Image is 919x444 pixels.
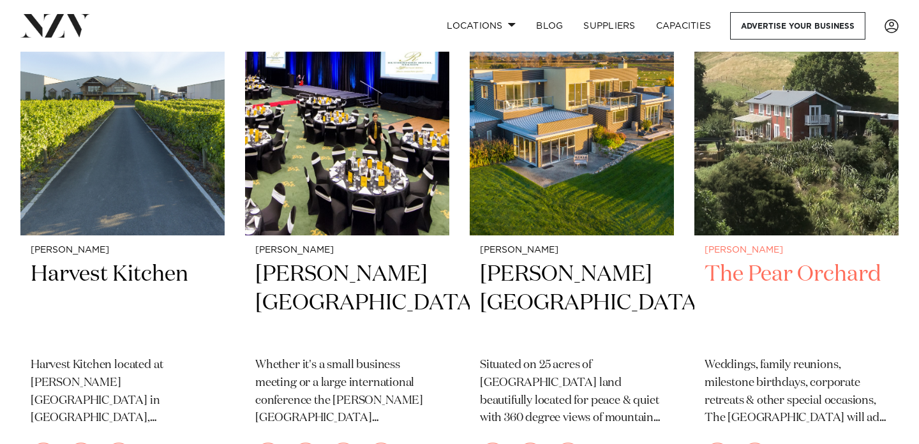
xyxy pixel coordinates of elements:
[31,357,214,428] p: Harvest Kitchen located at [PERSON_NAME][GEOGRAPHIC_DATA] in [GEOGRAPHIC_DATA], [GEOGRAPHIC_DATA]...
[705,246,888,255] small: [PERSON_NAME]
[480,260,664,346] h2: [PERSON_NAME][GEOGRAPHIC_DATA]
[20,14,90,37] img: nzv-logo.png
[255,246,439,255] small: [PERSON_NAME]
[480,246,664,255] small: [PERSON_NAME]
[480,357,664,428] p: Situated on 25 acres of [GEOGRAPHIC_DATA] land beautifully located for peace & quiet with 360 deg...
[31,260,214,346] h2: Harvest Kitchen
[646,12,722,40] a: Capacities
[705,260,888,346] h2: The Pear Orchard
[730,12,865,40] a: Advertise your business
[255,357,439,428] p: Whether it's a small business meeting or a large international conference the [PERSON_NAME][GEOGR...
[573,12,645,40] a: SUPPLIERS
[437,12,526,40] a: Locations
[255,260,439,346] h2: [PERSON_NAME][GEOGRAPHIC_DATA]
[705,357,888,428] p: Weddings, family reunions, milestone birthdays, corporate retreats & other special occasions, The...
[31,246,214,255] small: [PERSON_NAME]
[526,12,573,40] a: BLOG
